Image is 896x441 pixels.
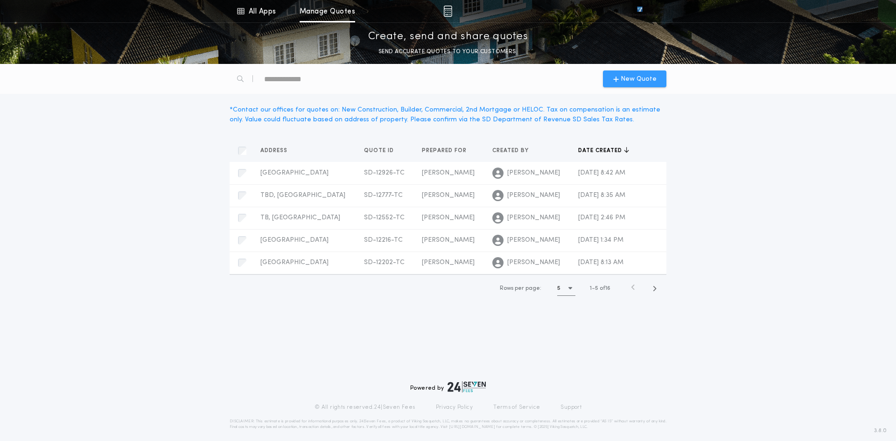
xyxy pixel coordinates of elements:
[507,236,560,245] span: [PERSON_NAME]
[260,237,329,244] span: [GEOGRAPHIC_DATA]
[422,192,475,199] span: [PERSON_NAME]
[364,146,401,155] button: Quote ID
[507,191,560,200] span: [PERSON_NAME]
[230,105,666,125] div: * Contact our offices for quotes on: New Construction, Builder, Commercial, 2nd Mortgage or HELOC...
[260,214,340,221] span: TB, [GEOGRAPHIC_DATA]
[600,284,610,293] span: of 16
[578,259,623,266] span: [DATE] 8:13 AM
[500,286,541,291] span: Rows per page:
[603,70,666,87] button: New Quote
[260,169,329,176] span: [GEOGRAPHIC_DATA]
[578,192,625,199] span: [DATE] 8:35 AM
[315,404,415,411] p: © All rights reserved. 24|Seven Fees
[422,147,469,154] span: Prepared for
[449,425,495,429] a: [URL][DOMAIN_NAME]
[578,214,625,221] span: [DATE] 2:46 PM
[260,259,329,266] span: [GEOGRAPHIC_DATA]
[422,214,475,221] span: [PERSON_NAME]
[364,147,396,154] span: Quote ID
[560,404,581,411] a: Support
[590,286,592,291] span: 1
[507,168,560,178] span: [PERSON_NAME]
[260,146,294,155] button: Address
[492,147,531,154] span: Created by
[578,237,623,244] span: [DATE] 1:34 PM
[493,404,540,411] a: Terms of Service
[507,213,560,223] span: [PERSON_NAME]
[364,237,403,244] span: SD-12216-TC
[410,381,486,392] div: Powered by
[578,146,629,155] button: Date created
[557,281,575,296] button: 5
[260,192,345,199] span: TBD, [GEOGRAPHIC_DATA]
[364,169,405,176] span: SD-12926-TC
[422,237,475,244] span: [PERSON_NAME]
[874,427,887,435] span: 3.8.0
[507,258,560,267] span: [PERSON_NAME]
[578,169,625,176] span: [DATE] 8:42 AM
[422,169,475,176] span: [PERSON_NAME]
[422,259,475,266] span: [PERSON_NAME]
[578,147,624,154] span: Date created
[621,74,657,84] span: New Quote
[230,419,666,430] p: DISCLAIMER: This estimate is provided for informational purposes only. 24|Seven Fees, a product o...
[443,6,452,17] img: img
[448,381,486,392] img: logo
[620,7,659,16] img: vs-icon
[364,192,403,199] span: SD-12777-TC
[595,286,598,291] span: 5
[436,404,473,411] a: Privacy Policy
[364,214,405,221] span: SD-12552-TC
[260,147,289,154] span: Address
[364,259,405,266] span: SD-12202-TC
[378,47,518,56] p: SEND ACCURATE QUOTES TO YOUR CUSTOMERS.
[368,29,528,44] p: Create, send and share quotes
[557,284,560,293] h1: 5
[492,146,536,155] button: Created by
